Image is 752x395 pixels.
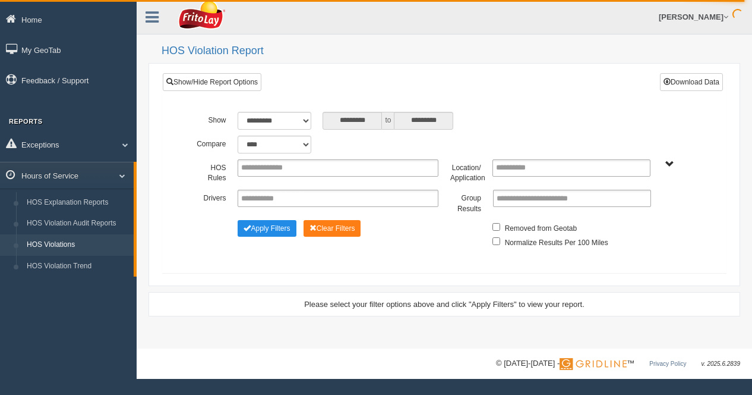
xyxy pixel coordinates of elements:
label: Normalize Results Per 100 Miles [505,234,608,249]
label: Drivers [189,190,232,204]
button: Download Data [660,73,723,91]
button: Change Filter Options [238,220,296,237]
img: Gridline [560,358,627,370]
label: Show [189,112,232,126]
a: HOS Explanation Reports [21,192,134,214]
button: Change Filter Options [304,220,361,237]
label: Removed from Geotab [505,220,577,234]
h2: HOS Violation Report [162,45,740,57]
span: v. 2025.6.2839 [702,360,740,367]
span: to [382,112,394,130]
a: Show/Hide Report Options [163,73,261,91]
label: Location/ Application [444,159,486,184]
label: Group Results [444,190,486,214]
a: HOS Violations [21,234,134,256]
a: HOS Violation Trend [21,256,134,277]
div: © [DATE]-[DATE] - ™ [496,358,740,370]
a: HOS Violation Audit Reports [21,213,134,234]
label: HOS Rules [189,159,232,184]
div: Please select your filter options above and click "Apply Filters" to view your report. [159,299,729,310]
a: Privacy Policy [649,360,686,367]
label: Compare [189,136,232,150]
